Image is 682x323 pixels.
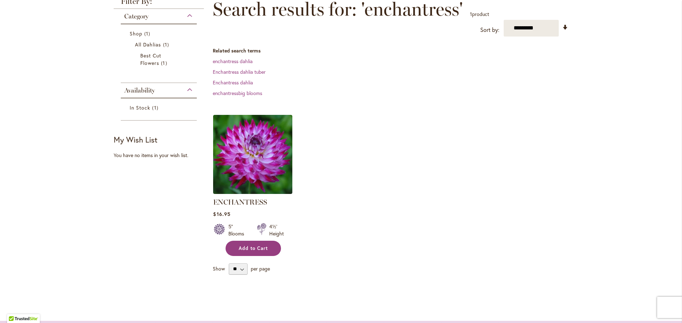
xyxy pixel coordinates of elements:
[130,30,142,37] span: Shop
[163,41,171,48] span: 1
[226,241,281,256] button: Add to Cart
[213,198,267,206] a: ENCHANTRESS
[130,104,150,111] span: In Stock
[213,265,225,272] span: Show
[152,104,160,111] span: 1
[480,23,499,37] label: Sort by:
[5,298,25,318] iframe: Launch Accessibility Center
[470,9,489,20] p: product
[239,245,268,251] span: Add to Cart
[114,152,209,159] div: You have no items in your wish list.
[140,52,179,67] a: Best Cut Flowers
[213,47,568,54] dt: Related search terms
[144,30,152,37] span: 1
[135,41,184,48] a: All Dahlias
[140,52,161,66] span: Best Cut Flowers
[251,265,270,272] span: per page
[213,211,230,217] span: $16.95
[470,11,472,17] span: 1
[130,30,190,37] a: Shop
[228,223,248,237] div: 5" Blooms
[213,79,253,86] a: Enchantress dahlia
[269,223,284,237] div: 4½' Height
[161,59,169,67] span: 1
[213,68,266,75] a: Enchantress dahlia tuber
[130,104,190,111] a: In Stock 1
[135,41,161,48] span: All Dahlias
[213,58,253,65] a: enchantress dahlia
[124,87,155,94] span: Availability
[213,115,292,194] img: Enchantress
[213,189,292,195] a: Enchantress
[124,12,148,20] span: Category
[114,134,157,145] strong: My Wish List
[213,90,262,96] a: enchantressbig blooms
